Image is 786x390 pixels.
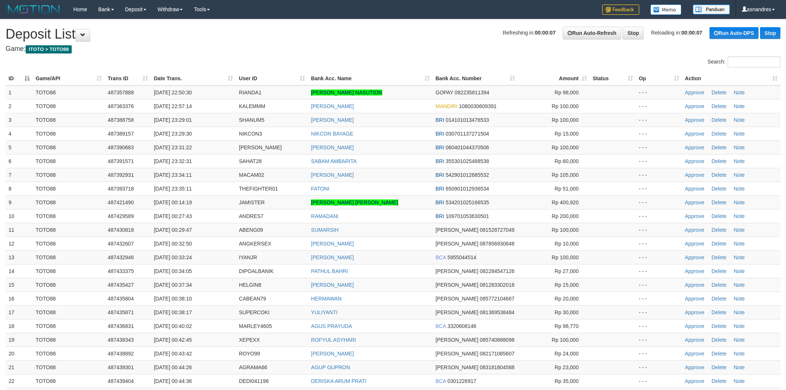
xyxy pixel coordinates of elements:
[711,131,726,137] a: Delete
[33,99,105,113] td: TOTO88
[26,45,72,53] span: ITOTO > TOTO88
[552,117,578,123] span: Rp 100,000
[436,268,478,274] span: [PERSON_NAME]
[154,90,192,95] span: [DATE] 22:50:30
[108,213,134,219] span: 487429589
[480,296,514,302] span: Copy 085772104667 to clipboard
[446,131,489,137] span: Copy 030701137271504 to clipboard
[6,250,33,264] td: 13
[636,333,682,347] td: - - -
[734,268,745,274] a: Note
[239,351,260,357] span: ROYO99
[685,337,704,343] a: Approve
[108,117,134,123] span: 487388758
[33,154,105,168] td: TOTO88
[446,213,489,219] span: Copy 109701053630501 to clipboard
[480,268,514,274] span: Copy 082284547126 to clipboard
[6,292,33,305] td: 16
[154,351,192,357] span: [DATE] 00:43:42
[6,319,33,333] td: 18
[636,360,682,374] td: - - -
[555,268,579,274] span: Rp 27,000
[6,27,780,42] h1: Deposit List
[154,144,192,150] span: [DATE] 23:31:22
[734,199,745,205] a: Note
[33,292,105,305] td: TOTO88
[6,223,33,237] td: 11
[108,254,134,260] span: 487432946
[636,347,682,360] td: - - -
[446,144,489,150] span: Copy 060401044370506 to clipboard
[6,264,33,278] td: 14
[682,72,780,85] th: Action: activate to sort column ascending
[239,309,269,315] span: SUPERCOKI
[308,72,432,85] th: Bank Acc. Name: activate to sort column ascending
[734,227,745,233] a: Note
[685,323,704,329] a: Approve
[311,323,352,329] a: AGUS PRAYUDA
[6,45,780,53] h4: Game:
[711,213,726,219] a: Delete
[535,30,556,36] strong: 00:00:07
[711,296,726,302] a: Delete
[154,117,192,123] span: [DATE] 23:29:01
[436,131,444,137] span: BRI
[33,305,105,319] td: TOTO88
[436,199,444,205] span: BRI
[239,227,263,233] span: ABENG09
[311,90,382,95] a: [PERSON_NAME] NASUTION
[636,264,682,278] td: - - -
[760,27,780,39] a: Stop
[636,72,682,85] th: Op: activate to sort column ascending
[6,4,62,15] img: MOTION_logo.png
[311,296,341,302] a: HERMAWAN
[311,364,350,370] a: AGUP GUPRON
[154,172,192,178] span: [DATE] 23:34:11
[436,309,478,315] span: [PERSON_NAME]
[239,186,278,192] span: THEFIGHTER01
[105,72,151,85] th: Trans ID: activate to sort column ascending
[685,103,704,109] a: Approve
[6,99,33,113] td: 2
[6,85,33,100] td: 1
[311,144,354,150] a: [PERSON_NAME]
[734,378,745,384] a: Note
[436,144,444,150] span: BRI
[436,296,478,302] span: [PERSON_NAME]
[555,158,579,164] span: Rp 60,000
[33,127,105,140] td: TOTO88
[685,227,704,233] a: Approve
[685,241,704,247] a: Approve
[154,268,192,274] span: [DATE] 00:34:05
[711,241,726,247] a: Delete
[711,309,726,315] a: Delete
[711,351,726,357] a: Delete
[480,282,514,288] span: Copy 081283302018 to clipboard
[447,254,476,260] span: Copy 5955044514 to clipboard
[311,282,354,288] a: [PERSON_NAME]
[555,351,579,357] span: Rp 24,000
[6,347,33,360] td: 20
[636,113,682,127] td: - - -
[552,172,578,178] span: Rp 105,000
[734,296,745,302] a: Note
[436,323,446,329] span: BCA
[636,292,682,305] td: - - -
[685,90,704,95] a: Approve
[480,227,514,233] span: Copy 081528727049 to clipboard
[33,209,105,223] td: TOTO88
[108,364,134,370] span: 487439301
[685,364,704,370] a: Approve
[236,72,308,85] th: User ID: activate to sort column ascending
[636,85,682,100] td: - - -
[636,195,682,209] td: - - -
[239,199,264,205] span: JAMISTER
[711,158,726,164] a: Delete
[108,296,134,302] span: 487435804
[436,186,444,192] span: BRI
[555,323,579,329] span: Rp 98,770
[711,90,726,95] a: Delete
[685,268,704,274] a: Approve
[555,90,579,95] span: Rp 98,000
[734,241,745,247] a: Note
